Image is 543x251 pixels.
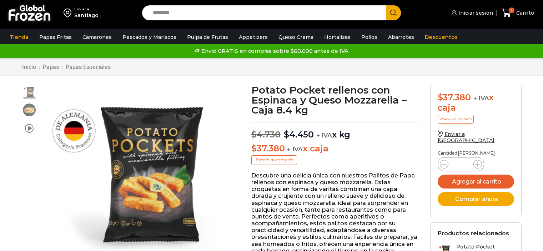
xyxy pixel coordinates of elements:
[454,159,468,169] input: Product quantity
[275,30,317,44] a: Queso Crema
[119,30,180,44] a: Pescados y Mariscos
[22,103,36,117] span: papas-pockets-2
[473,95,489,102] span: + IVA
[449,6,493,20] a: Iniciar sesión
[65,64,111,70] a: Papas Especiales
[284,129,289,140] span: $
[438,151,514,156] p: Cantidad [PERSON_NAME]
[251,155,297,165] p: Precio al contado
[22,64,111,70] nav: Breadcrumb
[251,144,419,154] p: x caja
[457,9,493,16] span: Iniciar sesión
[358,30,381,44] a: Pollos
[74,12,99,19] div: Santiago
[509,7,514,13] span: 1
[438,92,471,102] bdi: 37.380
[438,92,443,102] span: $
[36,30,75,44] a: Papas Fritas
[438,230,509,237] h2: Productos relacionados
[386,5,401,20] button: Search button
[500,5,536,21] a: 1 Carrito
[183,30,232,44] a: Pulpa de Frutas
[384,30,418,44] a: Abarrotes
[64,7,74,19] img: address-field-icon.svg
[438,175,514,189] button: Agregar al carrito
[316,132,332,139] span: + IVA
[251,143,285,154] bdi: 37.380
[22,64,36,70] a: Inicio
[438,131,495,144] a: Enviar a [GEOGRAPHIC_DATA]
[251,85,419,115] h1: Potato Pocket rellenos con Espinaca y Queso Mozzarella – Caja 8.4 kg
[251,129,257,140] span: $
[6,30,32,44] a: Tienda
[438,92,514,113] div: x caja
[438,192,514,206] button: Comprar ahora
[284,129,314,140] bdi: 4.450
[287,146,303,153] span: + IVA
[79,30,115,44] a: Camarones
[22,85,36,100] span: potato-mozarella
[514,9,534,16] span: Carrito
[42,64,59,70] a: Papas
[321,30,354,44] a: Hortalizas
[235,30,271,44] a: Appetizers
[251,143,257,154] span: $
[421,30,461,44] a: Descuentos
[251,122,419,140] p: x kg
[251,129,281,140] bdi: 4.730
[438,115,474,124] p: Precio al contado
[74,7,99,12] div: Enviar a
